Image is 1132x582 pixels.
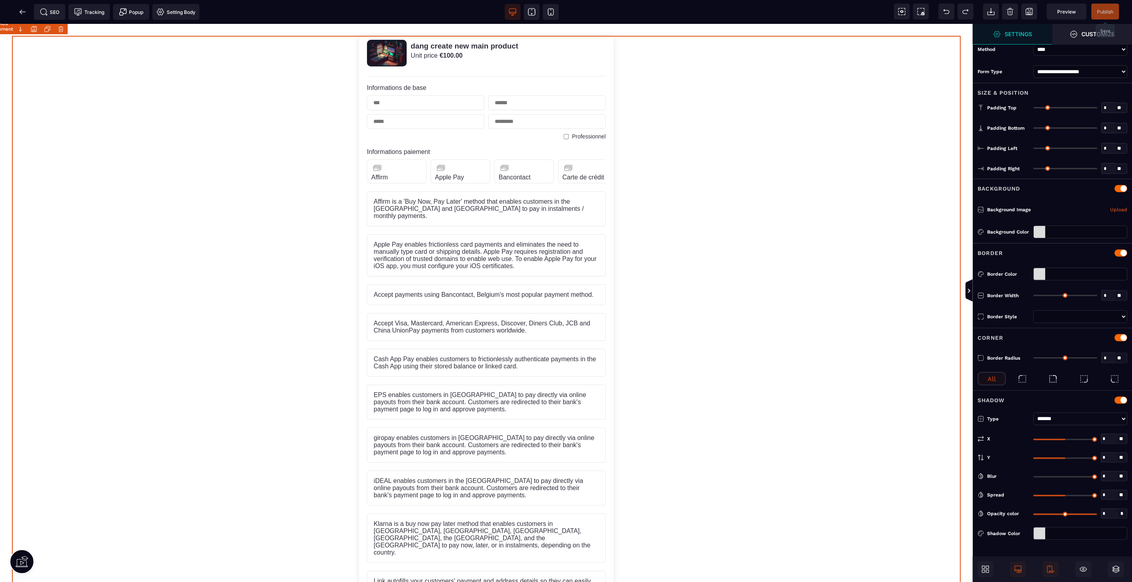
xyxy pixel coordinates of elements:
span: Spread [987,491,1004,499]
span: Save [1021,4,1037,19]
span: Preview [1047,4,1087,19]
span: X [987,435,990,443]
img: credit-card-icon.png [499,138,511,150]
span: Border Radius [987,355,1020,361]
span: Blur [987,472,997,480]
span: Open Blocks [978,561,993,577]
span: View desktop [505,4,521,20]
img: bottom-left-radius.301b1bf6.svg [1110,374,1120,384]
p: Border [978,248,1003,258]
span: €100.00 [440,28,463,35]
span: Screenshot [913,4,929,19]
span: Tracking code [68,4,110,20]
span: Open Style Manager [1052,24,1132,45]
span: Padding Right [987,165,1020,172]
text: Apple Pay enables frictionless card payments and eliminates the need to manually type card or shi... [374,217,599,246]
span: Tracking [74,8,104,16]
span: Back [15,4,31,20]
span: View components [894,4,910,19]
text: Affirm is a 'Buy Now, Pay Later' method that enables customers in the [GEOGRAPHIC_DATA] and [GEOG... [374,174,599,196]
img: bottom-right-radius.9d9d0345.svg [1079,374,1089,384]
text: Klarna is a buy now pay later method that enables customers in [GEOGRAPHIC_DATA], [GEOGRAPHIC_DAT... [374,496,599,532]
a: Upload [1110,205,1127,214]
span: Publish [1097,9,1114,15]
text: Cash App Pay enables customers to frictionlessly authenticate payments in the Cash App using thei... [374,332,599,346]
div: Method [978,45,1029,53]
span: Border Width [987,292,1019,299]
text: Accept Visa, Mastercard, American Express, Discover, Diners Club, JCB and China UnionPay payments... [374,296,599,310]
span: Redo [958,4,974,19]
text: giropay enables customers in [GEOGRAPHIC_DATA] to pay directly via online payouts from their bank... [374,411,599,432]
span: Cmd Hidden Block [1075,561,1091,577]
span: Favicon [152,4,199,20]
text: iDEAL enables customers in the [GEOGRAPHIC_DATA] to pay directly via online payouts from their ba... [374,454,599,475]
span: View mobile [543,4,559,20]
h3: dang create new main product [411,18,518,27]
span: Unit price [411,28,438,35]
label: Bancontact [499,150,531,157]
img: credit-card-icon.png [562,138,574,150]
img: top-left-radius.822a4e29.svg [1017,374,1027,384]
text: EPS enables customers in [GEOGRAPHIC_DATA] to pay directly via online payouts from their bank acc... [374,368,599,389]
span: Create Alert Modal [113,4,149,20]
span: Setting Body [156,8,195,16]
p: Background [978,184,1020,193]
span: Toggle Views [973,279,981,303]
div: Size & Position [973,83,1132,97]
img: top-right-radius.9e58d49b.svg [1048,374,1058,384]
p: Background Image [978,206,1031,214]
span: Type [987,415,999,423]
span: View tablet [524,4,540,20]
h2: Informations paiement [367,125,606,132]
span: Padding Bottom [987,125,1025,131]
label: Professionnel [572,109,606,116]
img: Product image [367,16,407,43]
img: credit-card-icon.png [435,138,447,150]
div: Border Color [987,270,1029,278]
p: Shadow [978,395,1005,405]
span: Seo meta data [34,4,65,20]
span: Is Show Mobile [1043,561,1059,577]
text: Link autofills your customers' payment and address details so they can easily complete their purc... [374,554,599,575]
span: Open Style Manager [973,24,1052,45]
strong: Settings [1005,31,1032,37]
span: Open Import Webpage [983,4,999,19]
label: Carte de crédit [562,150,604,157]
div: Border Style [987,313,1029,321]
span: Y [987,454,990,461]
span: Undo [939,4,954,19]
span: Padding Left [987,145,1017,152]
span: Is Show Desktop [1010,561,1026,577]
strong: Customize [1082,31,1115,37]
div: Background Color [987,228,1029,236]
div: Shadow Color [987,529,1029,537]
span: Padding Top [987,105,1017,111]
span: Opacity color [987,510,1019,518]
text: Accept payments using Bancontact, Belgium's most popular payment method. [374,267,599,274]
span: SEO [40,8,60,16]
span: Popup [119,8,144,16]
span: Preview [1058,9,1076,15]
label: Affirm [371,150,388,157]
p: Corner [978,333,1003,343]
span: Save [1091,4,1119,19]
img: credit-card-icon.png [371,138,383,150]
div: Form Type [978,68,1029,76]
span: Clear [1002,4,1018,19]
h2: Informations de base [367,60,606,68]
span: Open Sub Layers [1108,561,1124,577]
label: Apple Pay [435,150,464,157]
